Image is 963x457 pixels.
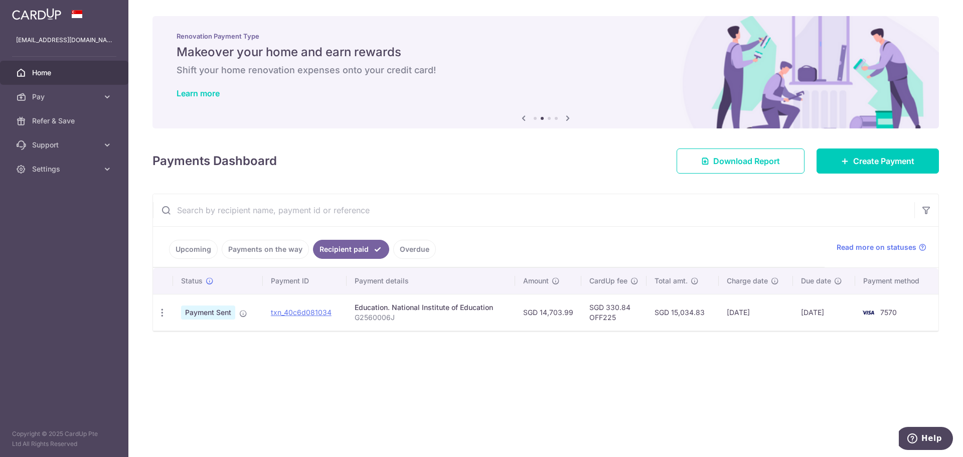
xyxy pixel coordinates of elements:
[515,294,581,331] td: SGD 14,703.99
[713,155,780,167] span: Download Report
[899,427,953,452] iframe: Opens a widget where you can find more information
[181,276,203,286] span: Status
[177,88,220,98] a: Learn more
[727,276,768,286] span: Charge date
[222,240,309,259] a: Payments on the way
[880,308,897,317] span: 7570
[853,155,914,167] span: Create Payment
[858,307,878,319] img: Bank Card
[817,148,939,174] a: Create Payment
[523,276,549,286] span: Amount
[263,268,347,294] th: Payment ID
[181,306,235,320] span: Payment Sent
[271,308,332,317] a: txn_40c6d081034
[32,68,98,78] span: Home
[313,240,389,259] a: Recipient paid
[837,242,916,252] span: Read more on statuses
[32,140,98,150] span: Support
[393,240,436,259] a: Overdue
[152,16,939,128] img: Renovation banner
[152,152,277,170] h4: Payments Dashboard
[12,8,61,20] img: CardUp
[355,313,507,323] p: G2560006J
[793,294,855,331] td: [DATE]
[581,294,647,331] td: SGD 330.84 OFF225
[177,44,915,60] h5: Makeover your home and earn rewards
[837,242,926,252] a: Read more on statuses
[347,268,515,294] th: Payment details
[169,240,218,259] a: Upcoming
[32,92,98,102] span: Pay
[16,35,112,45] p: [EMAIL_ADDRESS][DOMAIN_NAME]
[177,32,915,40] p: Renovation Payment Type
[677,148,805,174] a: Download Report
[177,64,915,76] h6: Shift your home renovation expenses onto your credit card!
[647,294,719,331] td: SGD 15,034.83
[801,276,831,286] span: Due date
[355,302,507,313] div: Education. National Institute of Education
[153,194,914,226] input: Search by recipient name, payment id or reference
[32,164,98,174] span: Settings
[655,276,688,286] span: Total amt.
[32,116,98,126] span: Refer & Save
[855,268,938,294] th: Payment method
[589,276,627,286] span: CardUp fee
[719,294,793,331] td: [DATE]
